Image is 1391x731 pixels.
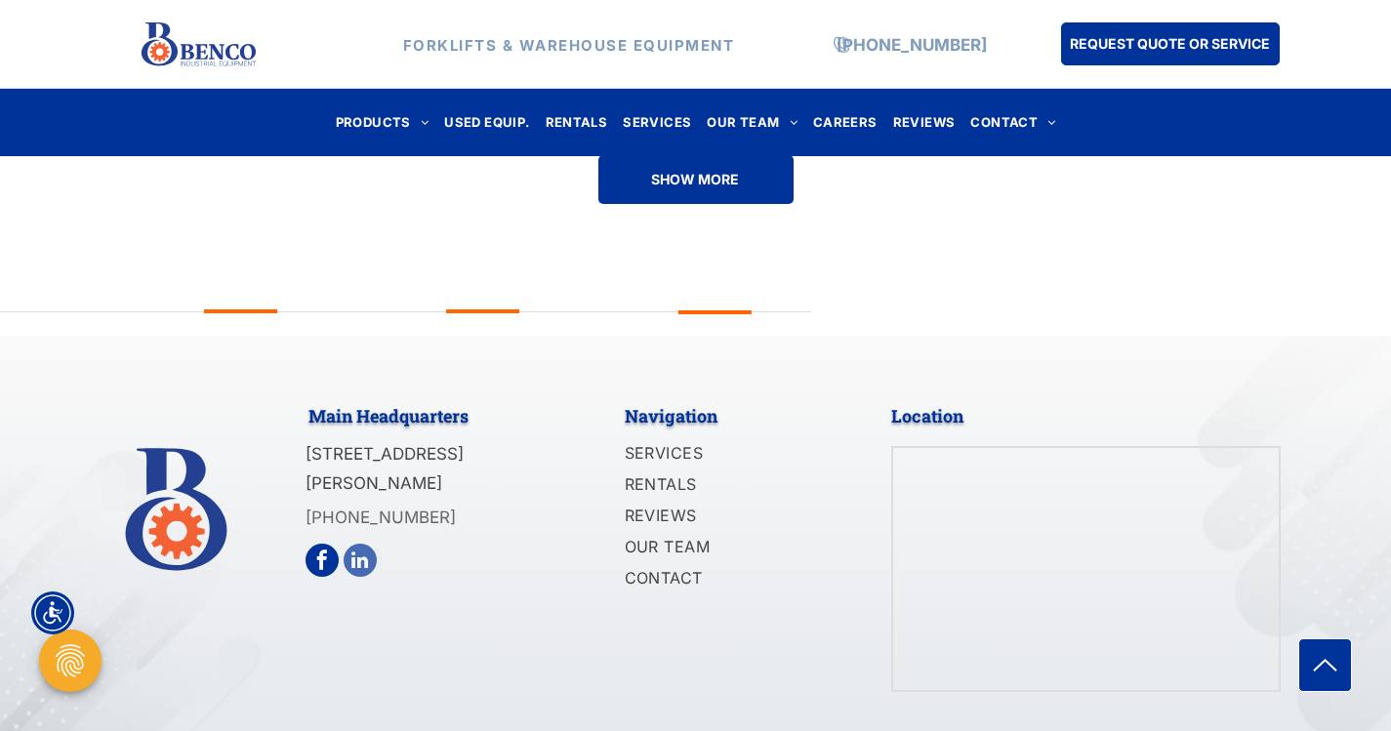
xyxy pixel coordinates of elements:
a: OUR TEAM [699,109,805,136]
a: CAREERS [805,109,885,136]
a: linkedin [344,544,377,577]
a: [PHONE_NUMBER] [837,34,987,54]
a: PRODUCTS [328,109,437,136]
a: SERVICES [615,109,699,136]
a: CONTACT [625,564,836,595]
div: Accessibility Menu [31,591,74,634]
span: Main Headquarters [308,404,469,427]
span: REQUEST QUOTE OR SERVICE [1070,25,1270,61]
a: RENTALS [538,109,616,136]
a: facebook [306,544,339,577]
a: CONTACT [962,109,1063,136]
strong: FORKLIFTS & WAREHOUSE EQUIPMENT [403,35,735,54]
a: USED EQUIP. [436,109,537,136]
a: SERVICES [625,439,836,470]
a: REVIEWS [625,502,836,533]
span: [STREET_ADDRESS][PERSON_NAME] [306,444,464,494]
span: Location [891,404,963,427]
a: [PHONE_NUMBER] [306,508,456,527]
a: REVIEWS [885,109,963,136]
a: OUR TEAM [625,533,836,564]
span: SHOW MORE [651,161,739,197]
span: Navigation [625,404,717,427]
a: RENTALS [625,470,836,502]
a: REQUEST QUOTE OR SERVICE [1061,22,1280,65]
